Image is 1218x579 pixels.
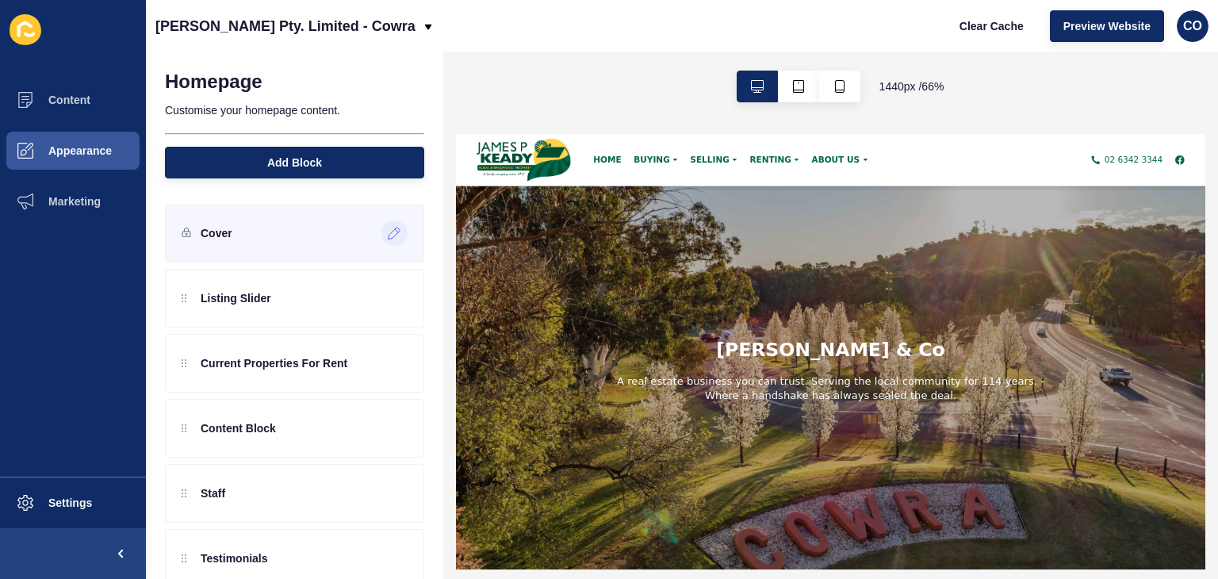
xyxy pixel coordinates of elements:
[201,290,271,306] p: Listing Slider
[201,225,232,241] p: Cover
[396,312,745,346] h1: [PERSON_NAME] & Co
[201,485,225,501] p: Staff
[879,79,944,94] span: 1440 px / 66 %
[1063,18,1151,34] span: Preview Website
[32,4,174,75] a: logo
[239,365,902,409] h2: A real estate business you can trust. Serving the local community for 114 years. - Where a handsh...
[946,10,1037,42] button: Clear Cache
[165,147,424,178] button: Add Block
[988,30,1077,49] span: 02 6342 3344
[1183,18,1202,34] span: CO
[1096,33,1110,47] a: facebook
[201,550,268,566] p: Testimonials
[959,18,1024,34] span: Clear Cache
[968,33,1077,47] a: 02 6342 3344
[347,32,438,48] div: SELLING
[155,6,416,46] p: [PERSON_NAME] Pty. Limited - Cowra
[271,32,326,47] span: BUYING
[267,155,322,171] span: Add Block
[201,355,347,371] p: Current Properties For Rent
[165,93,424,128] p: Customise your homepage content.
[200,32,262,47] a: HOME
[438,32,532,48] div: RENTING
[201,420,276,436] p: Content Block
[262,32,347,48] div: BUYING
[1050,10,1164,42] button: Preview Website
[357,32,416,47] span: SELLING
[447,32,511,47] span: RENTING
[165,71,262,93] h1: Homepage
[32,7,174,73] img: logo
[542,32,615,47] span: ABOUT US
[532,32,626,48] div: ABOUT US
